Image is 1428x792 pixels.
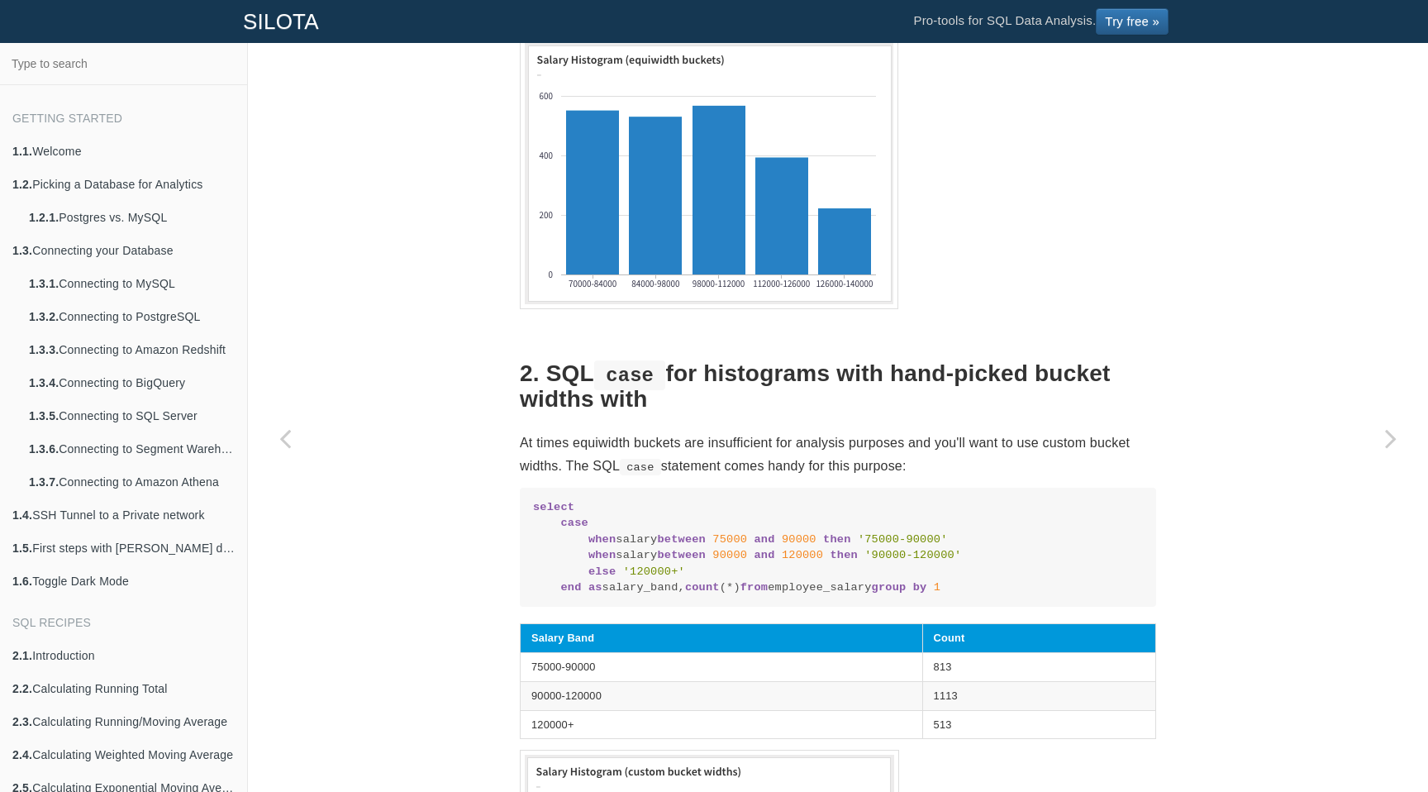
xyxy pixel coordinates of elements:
b: 1.2.1. [29,211,59,224]
p: At times equiwidth buckets are insufficient for analysis purposes and you'll want to use custom b... [520,432,1156,476]
span: then [830,549,857,561]
span: from [740,581,768,594]
span: 90000 [712,549,747,561]
span: '90000-120000' [864,549,961,561]
a: 1.3.6.Connecting to Segment Warehouse [17,432,247,465]
td: 120000+ [521,710,923,739]
code: salary salary salary_band, (*) employee_salary [533,499,1143,595]
img: Equiwidth Histogram [520,38,898,309]
a: SILOTA [231,1,331,42]
span: then [823,533,850,546]
span: case [560,517,588,529]
span: '120000+' [623,565,685,578]
b: 1.4. [12,508,32,522]
a: 1.3.4.Connecting to BigQuery [17,366,247,399]
b: 1.3.4. [29,376,59,389]
b: 1.3. [12,244,32,257]
span: select [533,501,574,513]
b: 1.3.7. [29,475,59,489]
span: 75000 [712,533,747,546]
b: 1.5. [12,542,32,555]
b: 2.1. [12,649,32,662]
span: and [754,549,775,561]
b: 1.1. [12,145,32,158]
h2: 2. SQL for histograms with hand-picked bucket widths with [520,361,1156,413]
a: 1.3.2.Connecting to PostgreSQL [17,300,247,333]
span: between [657,549,706,561]
td: 1113 [922,681,1155,710]
li: Pro-tools for SQL Data Analysis. [897,1,1185,42]
td: 813 [922,653,1155,682]
td: 75000-90000 [521,653,923,682]
span: as [588,581,602,594]
span: when [588,533,616,546]
th: Salary Band [521,624,923,653]
a: 1.3.3.Connecting to Amazon Redshift [17,333,247,366]
td: 513 [922,710,1155,739]
b: 1.3.5. [29,409,59,422]
b: 1.3.3. [29,343,59,356]
span: count [685,581,720,594]
a: Try free » [1096,8,1169,35]
span: end [560,581,581,594]
a: 1.2.1.Postgres vs. MySQL [17,201,247,234]
span: else [588,565,616,578]
span: by [913,581,927,594]
b: 2.3. [12,715,32,728]
input: Type to search [5,48,242,79]
iframe: Drift Widget Chat Controller [1345,709,1408,772]
b: 1.6. [12,575,32,588]
span: when [588,549,616,561]
code: case [620,459,661,475]
span: '75000-90000' [858,533,948,546]
a: 1.3.5.Connecting to SQL Server [17,399,247,432]
span: and [754,533,775,546]
span: between [657,533,706,546]
a: 1.3.1.Connecting to MySQL [17,267,247,300]
b: 1.3.6. [29,442,59,456]
a: Previous page: Calculating Summary Statistics [248,84,322,792]
b: 2.4. [12,748,32,761]
code: case [594,360,665,391]
span: 120000 [782,549,823,561]
a: 1.3.7.Connecting to Amazon Athena [17,465,247,499]
a: Next page: Calculating Relationships with Correlation Matrices [1354,84,1428,792]
b: 1.3.2. [29,310,59,323]
b: 1.3.1. [29,277,59,290]
b: 1.2. [12,178,32,191]
span: 90000 [782,533,816,546]
th: Count [922,624,1155,653]
b: 2.2. [12,682,32,695]
span: group [872,581,907,594]
td: 90000-120000 [521,681,923,710]
span: 1 [934,581,940,594]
